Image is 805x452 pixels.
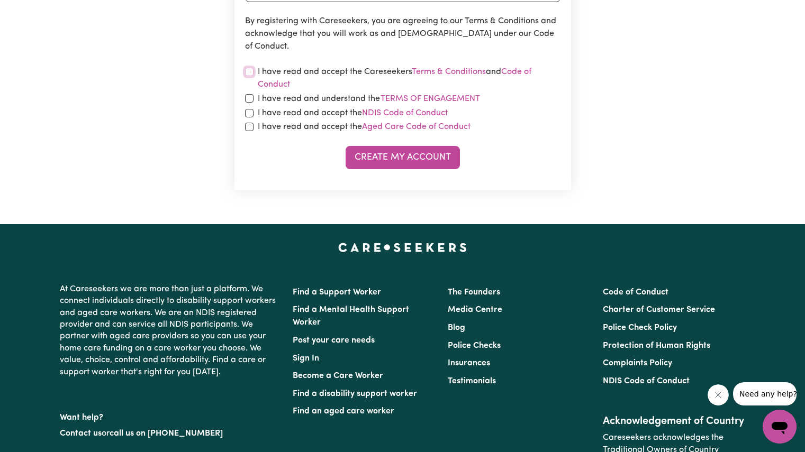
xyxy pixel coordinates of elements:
[603,306,715,314] a: Charter of Customer Service
[603,359,672,367] a: Complaints Policy
[603,377,690,385] a: NDIS Code of Conduct
[60,423,280,444] p: or
[258,66,560,91] label: I have read and accept the Careseekers and
[448,288,500,297] a: The Founders
[258,92,481,106] label: I have read and understand the
[338,243,467,252] a: Careseekers home page
[603,288,668,297] a: Code of Conduct
[603,342,710,350] a: Protection of Human Rights
[362,123,471,131] a: Aged Care Code of Conduct
[293,288,381,297] a: Find a Support Worker
[60,408,280,423] p: Want help?
[733,382,797,405] iframe: Message from company
[708,384,729,405] iframe: Close message
[60,279,280,382] p: At Careseekers we are more than just a platform. We connect individuals directly to disability su...
[293,306,409,327] a: Find a Mental Health Support Worker
[258,68,531,89] a: Code of Conduct
[258,107,448,119] label: I have read and accept the
[245,15,560,53] p: By registering with Careseekers, you are agreeing to our Terms & Conditions and acknowledge that ...
[293,336,375,345] a: Post your care needs
[293,354,319,363] a: Sign In
[412,68,486,76] a: Terms & Conditions
[448,342,501,350] a: Police Checks
[448,359,490,367] a: Insurances
[763,410,797,444] iframe: Button to launch messaging window
[380,92,481,106] button: I have read and understand the
[258,121,471,133] label: I have read and accept the
[448,324,465,332] a: Blog
[346,146,460,169] button: Create My Account
[362,109,448,117] a: NDIS Code of Conduct
[448,377,496,385] a: Testimonials
[110,429,223,438] a: call us on [PHONE_NUMBER]
[603,415,745,428] h2: Acknowledgement of Country
[293,390,417,398] a: Find a disability support worker
[448,306,502,314] a: Media Centre
[60,429,102,438] a: Contact us
[6,7,64,16] span: Need any help?
[603,324,677,332] a: Police Check Policy
[293,372,383,380] a: Become a Care Worker
[293,407,394,416] a: Find an aged care worker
